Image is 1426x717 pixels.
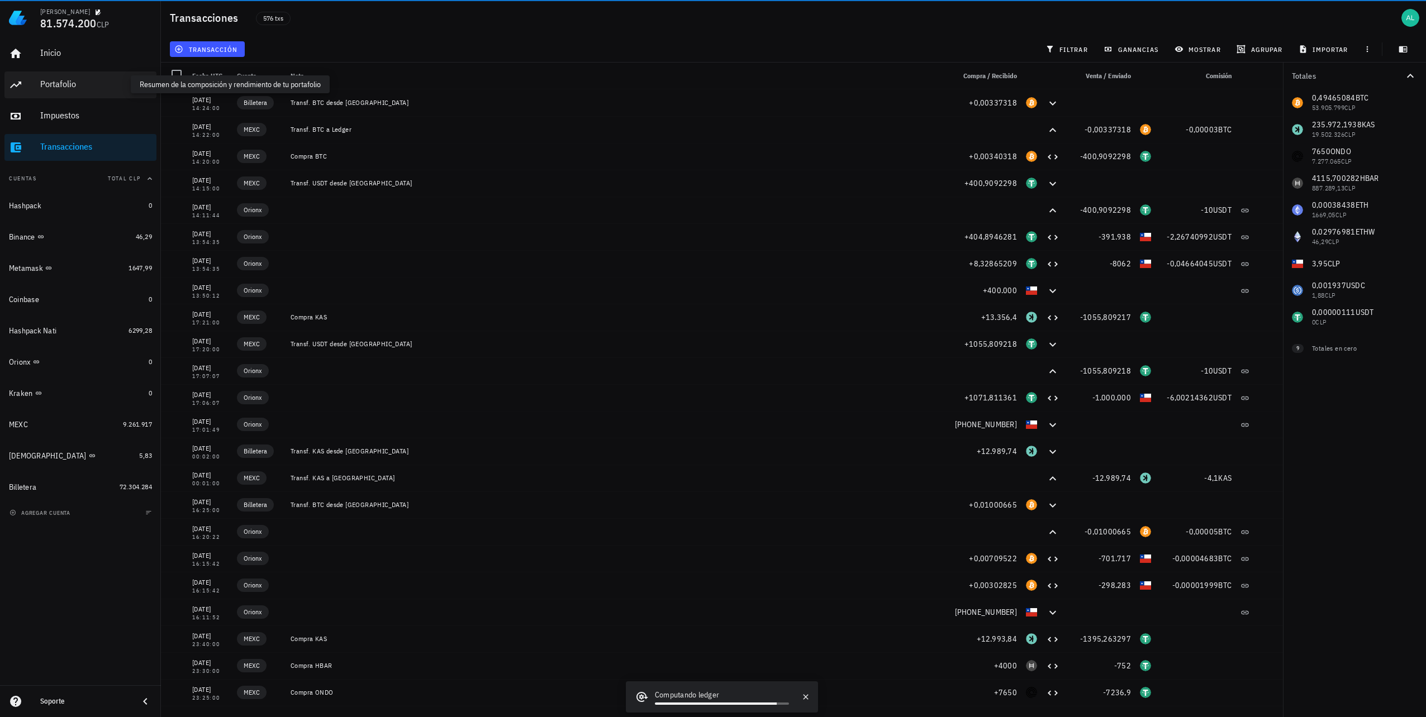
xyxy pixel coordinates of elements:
[1140,633,1151,644] div: USDT-icon
[192,121,228,132] div: [DATE]
[244,660,260,671] span: MEXC
[192,443,228,454] div: [DATE]
[1201,205,1213,215] span: -10
[244,178,260,189] span: MEXC
[1218,553,1232,563] span: BTC
[192,175,228,186] div: [DATE]
[9,420,28,429] div: MEXC
[192,266,228,272] div: 13:54:35
[192,228,228,240] div: [DATE]
[1218,473,1232,483] span: KAS
[1026,580,1037,591] div: BTC-icon
[1218,527,1232,537] span: BTC
[4,192,156,219] a: Hashpack 0
[192,309,228,320] div: [DATE]
[1213,393,1232,403] span: USDT
[192,481,228,486] div: 00:01:00
[1092,393,1132,403] span: -1.000.000
[244,151,260,162] span: MEXC
[244,419,262,430] span: Orionx
[192,695,228,701] div: 23:25:00
[244,338,260,350] span: MEXC
[40,79,152,89] div: Portafolio
[136,232,152,241] span: 46,29
[1041,41,1095,57] button: filtrar
[1213,259,1232,269] span: USDT
[1048,45,1088,54] span: filtrar
[244,392,262,403] span: Orionx
[244,204,262,216] span: Orionx
[1213,205,1232,215] span: USDT
[1401,9,1419,27] div: avatar
[149,201,152,209] span: 0
[192,400,228,406] div: 17:06:07
[192,293,228,299] div: 13:50:12
[1206,71,1232,80] span: Comisión
[1177,45,1221,54] span: mostrar
[655,689,789,702] div: Computando ledger
[192,336,228,347] div: [DATE]
[192,282,228,293] div: [DATE]
[1140,526,1151,537] div: BTC-icon
[244,312,260,323] span: MEXC
[4,442,156,469] a: [DEMOGRAPHIC_DATA] 5,83
[149,295,152,303] span: 0
[244,687,260,698] span: MEXC
[40,141,152,152] div: Transacciones
[1140,204,1151,216] div: USDT-icon
[1156,63,1236,89] div: Comisión
[192,416,228,427] div: [DATE]
[983,285,1017,295] span: +400.000
[1186,527,1218,537] span: -0,00005
[7,507,75,518] button: agregar cuenta
[291,661,945,670] div: Compra HBAR
[244,472,260,484] span: MEXC
[188,63,232,89] div: Fecha UTC
[969,500,1017,510] span: +0,01000665
[969,259,1017,269] span: +8,32865209
[244,580,262,591] span: Orionx
[1064,63,1135,89] div: Venta / Enviado
[4,348,156,375] a: Orionx 0
[192,320,228,326] div: 17:21:00
[4,286,156,313] a: Coinbase 0
[120,482,152,491] span: 72.304.284
[40,47,152,58] div: Inicio
[192,642,228,647] div: 23:40:00
[9,326,56,336] div: Hashpack Nati
[291,500,945,509] div: Transf. BTC desde [GEOGRAPHIC_DATA]
[244,365,262,376] span: Orionx
[4,71,156,98] a: Portafolio
[192,577,228,588] div: [DATE]
[1140,312,1151,323] div: USDT-icon
[9,357,31,367] div: Orionx
[1099,580,1131,590] span: -298.283
[1170,41,1228,57] button: mostrar
[4,317,156,344] a: Hashpack Nati 6299,28
[1167,259,1213,269] span: -0,04664045
[1140,258,1151,269] div: CLP-icon
[1301,45,1348,54] span: importar
[981,312,1017,322] span: +13.356,4
[244,97,267,108] span: Billetera
[1167,393,1213,403] span: -6,00214362
[192,615,228,620] div: 16:11:52
[244,606,262,618] span: Orionx
[1080,366,1131,376] span: -1055,809218
[1172,580,1219,590] span: -0,00001999
[1204,473,1218,483] span: -4,1
[244,258,262,269] span: Orionx
[4,40,156,67] a: Inicio
[1283,63,1426,89] button: Totales
[232,63,286,89] div: Cuenta
[1296,344,1299,353] span: 9
[192,561,228,567] div: 16:15:42
[192,630,228,642] div: [DATE]
[1218,580,1232,590] span: BTC
[291,71,304,80] span: Nota
[964,339,1017,349] span: +1055,809218
[108,175,141,182] span: Total CLP
[40,7,90,16] div: [PERSON_NAME]
[1213,232,1232,242] span: USDT
[177,45,237,54] span: transacción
